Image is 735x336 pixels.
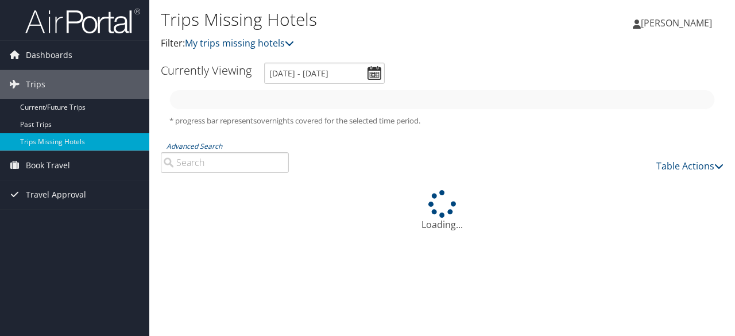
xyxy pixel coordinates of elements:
[169,115,715,126] h5: * progress bar represents overnights covered for the selected time period.
[633,6,724,40] a: [PERSON_NAME]
[161,152,289,173] input: Advanced Search
[264,63,385,84] input: [DATE] - [DATE]
[161,36,536,51] p: Filter:
[26,70,45,99] span: Trips
[26,180,86,209] span: Travel Approval
[161,63,252,78] h3: Currently Viewing
[167,141,222,151] a: Advanced Search
[25,7,140,34] img: airportal-logo.png
[161,190,724,231] div: Loading...
[161,7,536,32] h1: Trips Missing Hotels
[641,17,712,29] span: [PERSON_NAME]
[26,151,70,180] span: Book Travel
[185,37,294,49] a: My trips missing hotels
[656,160,724,172] a: Table Actions
[26,41,72,69] span: Dashboards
